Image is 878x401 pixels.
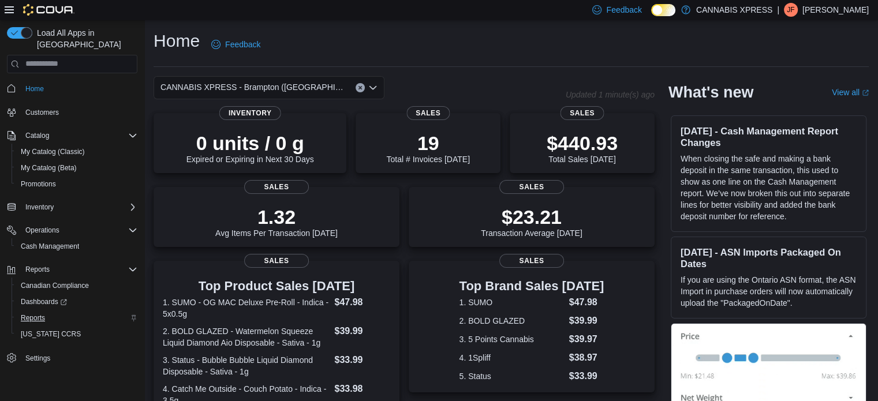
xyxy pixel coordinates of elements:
[16,161,81,175] a: My Catalog (Beta)
[334,295,390,309] dd: $47.98
[21,297,67,306] span: Dashboards
[459,297,565,308] dt: 1. SUMO
[244,180,309,194] span: Sales
[12,310,142,326] button: Reports
[244,254,309,268] span: Sales
[16,239,84,253] a: Cash Management
[569,314,604,328] dd: $39.99
[186,132,314,164] div: Expired or Expiring in Next 30 Days
[2,349,142,366] button: Settings
[499,254,564,268] span: Sales
[802,3,869,17] p: [PERSON_NAME]
[777,3,779,17] p: |
[16,161,137,175] span: My Catalog (Beta)
[2,104,142,121] button: Customers
[21,351,55,365] a: Settings
[21,129,54,143] button: Catalog
[547,132,618,164] div: Total Sales [DATE]
[25,354,50,363] span: Settings
[16,145,137,159] span: My Catalog (Classic)
[25,265,50,274] span: Reports
[163,279,390,293] h3: Top Product Sales [DATE]
[16,279,94,293] a: Canadian Compliance
[163,325,330,348] dt: 2. BOLD GLAZED - Watermelon Squeeze Liquid Diamond Aio Disposable - Sativa - 1g
[16,177,61,191] a: Promotions
[16,295,137,309] span: Dashboards
[21,179,56,189] span: Promotions
[21,82,48,96] a: Home
[16,145,89,159] a: My Catalog (Classic)
[459,279,604,293] h3: Top Brand Sales [DATE]
[2,128,142,144] button: Catalog
[386,132,469,164] div: Total # Invoices [DATE]
[681,274,857,309] p: If you are using the Ontario ASN format, the ASN Import in purchase orders will now automatically...
[368,83,378,92] button: Open list of options
[334,382,390,396] dd: $33.98
[499,180,564,194] span: Sales
[651,4,675,16] input: Dark Mode
[12,144,142,160] button: My Catalog (Classic)
[16,327,137,341] span: Washington CCRS
[787,3,794,17] span: JF
[459,370,565,382] dt: 5. Status
[832,88,869,97] a: View allExternal link
[25,84,44,93] span: Home
[32,27,137,50] span: Load All Apps in [GEOGRAPHIC_DATA]
[21,200,58,214] button: Inventory
[459,352,565,363] dt: 4. 1Spliff
[569,332,604,346] dd: $39.97
[561,106,604,120] span: Sales
[21,313,45,323] span: Reports
[23,4,74,16] img: Cova
[16,311,50,325] a: Reports
[16,239,137,253] span: Cash Management
[2,222,142,238] button: Operations
[481,205,582,228] p: $23.21
[160,80,344,94] span: CANNABIS XPRESS - Brampton ([GEOGRAPHIC_DATA])
[566,90,655,99] p: Updated 1 minute(s) ago
[459,315,565,327] dt: 2. BOLD GLAZED
[459,333,565,345] dt: 3. 5 Points Cannabis
[651,16,652,17] span: Dark Mode
[16,279,137,293] span: Canadian Compliance
[215,205,338,238] div: Avg Items Per Transaction [DATE]
[21,329,81,339] span: [US_STATE] CCRS
[21,147,85,156] span: My Catalog (Classic)
[569,295,604,309] dd: $47.98
[215,205,338,228] p: 1.32
[12,326,142,342] button: [US_STATE] CCRS
[606,4,641,16] span: Feedback
[7,76,137,396] nav: Complex example
[21,129,137,143] span: Catalog
[784,3,798,17] div: Jo Forbes
[225,39,260,50] span: Feedback
[696,3,772,17] p: CANNABIS XPRESS
[334,324,390,338] dd: $39.99
[21,242,79,251] span: Cash Management
[21,223,137,237] span: Operations
[12,294,142,310] a: Dashboards
[163,297,330,320] dt: 1. SUMO - OG MAC Deluxe Pre-Roll - Indica - 5x0.5g
[481,205,582,238] div: Transaction Average [DATE]
[25,108,59,117] span: Customers
[681,125,857,148] h3: [DATE] - Cash Management Report Changes
[207,33,265,56] a: Feedback
[386,132,469,155] p: 19
[21,200,137,214] span: Inventory
[681,246,857,269] h3: [DATE] - ASN Imports Packaged On Dates
[406,106,450,120] span: Sales
[16,327,85,341] a: [US_STATE] CCRS
[2,199,142,215] button: Inventory
[219,106,281,120] span: Inventory
[569,369,604,383] dd: $33.99
[12,160,142,176] button: My Catalog (Beta)
[21,263,54,276] button: Reports
[356,83,365,92] button: Clear input
[547,132,618,155] p: $440.93
[21,281,89,290] span: Canadian Compliance
[154,29,200,53] h1: Home
[25,226,59,235] span: Operations
[21,81,137,96] span: Home
[2,261,142,278] button: Reports
[569,351,604,365] dd: $38.97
